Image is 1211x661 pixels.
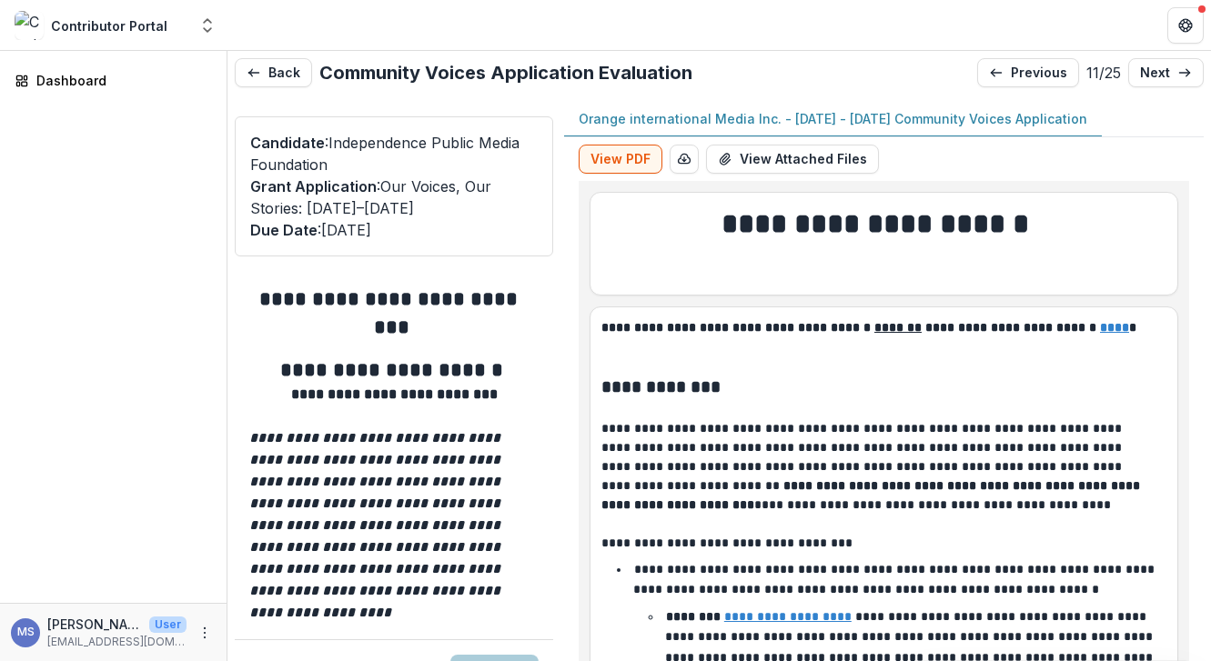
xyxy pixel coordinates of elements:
p: [EMAIL_ADDRESS][DOMAIN_NAME] [47,634,187,650]
h2: Community Voices Application Evaluation [319,62,692,84]
p: next [1140,65,1170,81]
p: User [149,616,187,633]
p: 11 / 25 [1086,62,1121,84]
p: previous [1011,65,1067,81]
span: Due Date [250,221,318,239]
div: Contributor Portal [51,16,167,35]
a: Dashboard [7,65,219,95]
span: Grant Application [250,177,377,195]
div: Dashboard [36,71,205,90]
button: Get Help [1167,7,1204,44]
p: : [DATE] [250,219,538,241]
img: Contributor Portal [15,11,44,40]
p: [PERSON_NAME] [47,615,142,634]
p: Orange international Media Inc. - [DATE] - [DATE] Community Voices Application [579,109,1087,128]
a: next [1128,58,1204,87]
a: previous [977,58,1079,87]
button: View PDF [579,145,662,174]
span: Candidate [250,134,325,152]
button: Open entity switcher [195,7,220,44]
p: : Our Voices, Our Stories: [DATE]–[DATE] [250,175,538,219]
button: Back [235,58,312,87]
div: Melissa Beatriz Skolnick [17,626,35,638]
p: : Independence Public Media Foundation [250,132,538,175]
button: View Attached Files [706,145,879,174]
button: More [194,622,216,644]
